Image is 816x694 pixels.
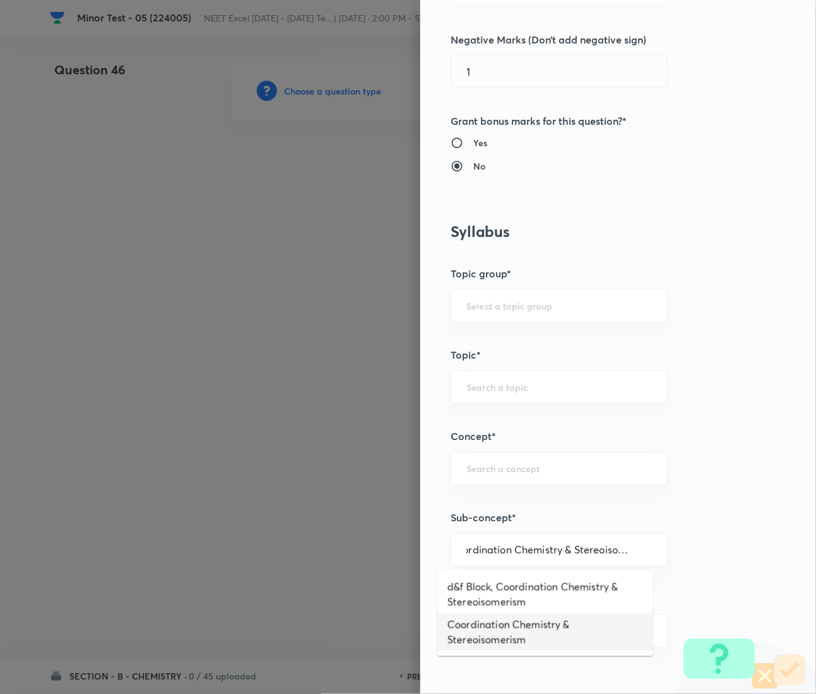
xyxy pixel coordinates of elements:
h5: Sub-concept* [451,511,743,526]
button: Open [660,468,663,470]
button: Open [660,305,663,308]
input: Search a sub-concept [466,544,652,556]
h5: Grant bonus marks for this question?* [451,113,743,129]
h5: Negative Marks (Don’t add negative sign) [451,32,743,47]
li: Coordination Chemistry & Stereoisomerism [437,613,653,651]
li: d&f Block, Coordination Chemistry & Stereoisomerism [437,575,653,613]
input: Select a topic group [466,300,652,312]
input: Negative marks [451,55,667,88]
button: Open [660,386,663,389]
h6: No [473,159,485,173]
h5: Topic* [451,348,743,363]
h5: Concept* [451,429,743,444]
button: Close [660,549,663,552]
input: Search a concept [466,463,652,475]
input: Search a topic [466,381,652,393]
h5: Topic group* [451,267,743,282]
h6: Yes [473,136,487,149]
h3: Syllabus [451,223,743,241]
button: Open [660,630,663,633]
